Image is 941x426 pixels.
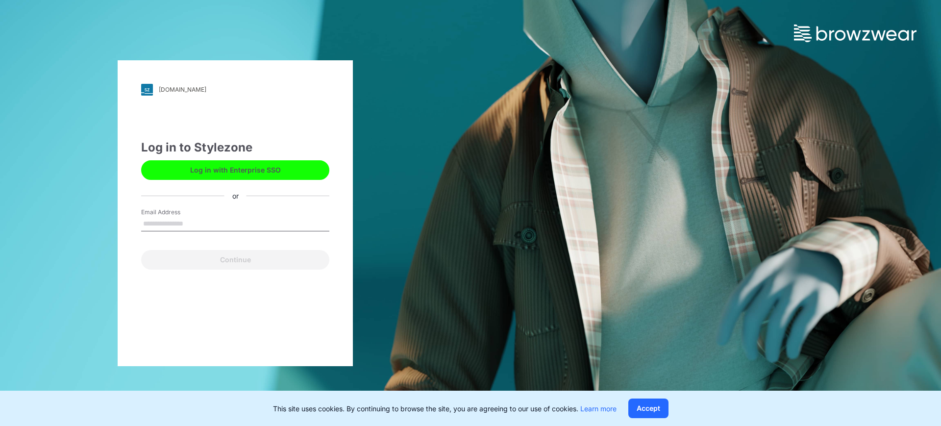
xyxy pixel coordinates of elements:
img: svg+xml;base64,PHN2ZyB3aWR0aD0iMjgiIGhlaWdodD0iMjgiIHZpZXdCb3g9IjAgMCAyOCAyOCIgZmlsbD0ibm9uZSIgeG... [141,84,153,96]
button: Log in with Enterprise SSO [141,160,329,180]
a: Learn more [580,404,617,413]
img: browzwear-logo.73288ffb.svg [794,25,916,42]
p: This site uses cookies. By continuing to browse the site, you are agreeing to our use of cookies. [273,403,617,414]
div: Log in to Stylezone [141,139,329,156]
button: Accept [628,399,669,418]
label: Email Address [141,208,210,217]
a: [DOMAIN_NAME] [141,84,329,96]
div: or [224,191,247,201]
div: [DOMAIN_NAME] [159,86,206,93]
